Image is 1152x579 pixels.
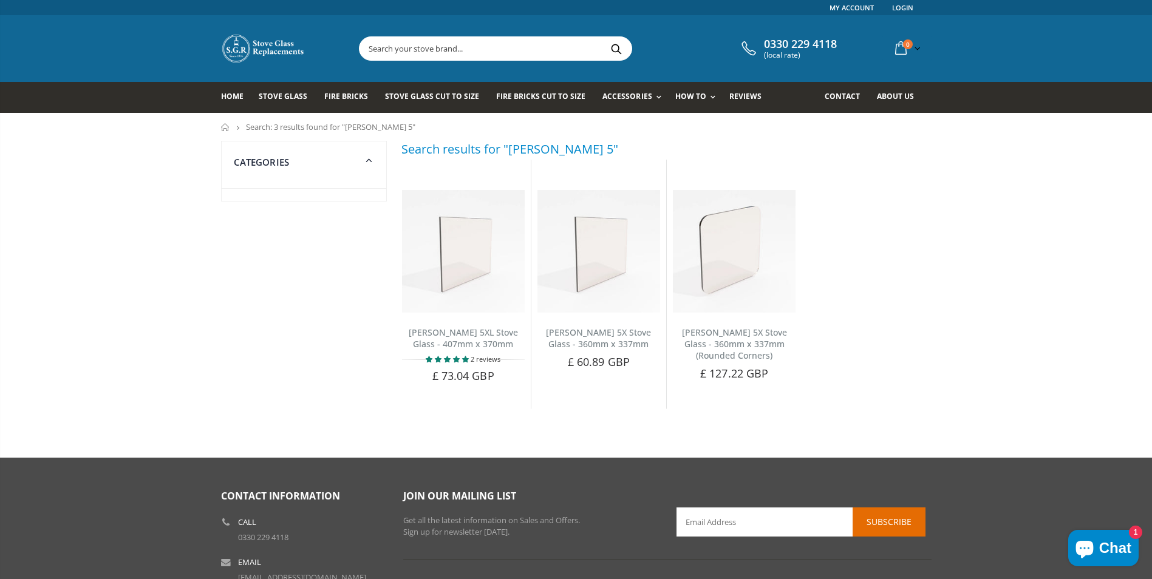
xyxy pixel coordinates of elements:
[403,489,516,503] span: Join our mailing list
[403,515,658,538] p: Get all the latest information on Sales and Offers. Sign up for newsletter [DATE].
[221,91,244,101] span: Home
[324,91,368,101] span: Fire Bricks
[259,91,307,101] span: Stove Glass
[402,190,525,313] img: Woodford Lowry 5XL Stove Glass
[602,82,667,113] a: Accessories
[568,354,630,369] span: £ 60.89 GBP
[409,327,518,350] a: [PERSON_NAME] 5XL Stove Glass - 407mm x 370mm
[324,82,377,113] a: Fire Bricks
[385,82,488,113] a: Stove Glass Cut To Size
[537,190,660,313] img: Woodford Lowry 5X Stove Glass
[602,91,652,101] span: Accessories
[234,156,290,168] span: Categories
[825,91,860,101] span: Contact
[401,141,618,157] h3: Search results for "[PERSON_NAME] 5"
[360,37,768,60] input: Search your stove brand...
[729,91,762,101] span: Reviews
[738,38,837,59] a: 0330 229 4118 (local rate)
[221,33,306,64] img: Stove Glass Replacement
[246,121,415,132] span: Search: 3 results found for "[PERSON_NAME] 5"
[238,532,288,543] a: 0330 229 4118
[259,82,316,113] a: Stove Glass
[673,190,796,313] img: Woodford Lowry 5X Rounded Corners Stove Glass
[385,91,479,101] span: Stove Glass Cut To Size
[238,558,261,566] b: Email
[426,354,471,364] span: 5.00 stars
[432,368,494,383] span: £ 73.04 GBP
[825,82,869,113] a: Contact
[682,327,787,361] a: [PERSON_NAME] 5X Stove Glass - 360mm x 337mm (Rounded Corners)
[546,327,651,350] a: [PERSON_NAME] 5X Stove Glass - 360mm x 337mm
[853,507,925,537] button: Subscribe
[890,36,923,60] a: 0
[496,91,585,101] span: Fire Bricks Cut To Size
[221,489,340,503] span: Contact Information
[677,507,925,537] input: Email Address
[877,91,914,101] span: About us
[221,82,253,113] a: Home
[903,39,913,49] span: 0
[764,38,837,51] span: 0330 229 4118
[675,91,706,101] span: How To
[729,82,771,113] a: Reviews
[238,518,256,526] b: Call
[700,366,768,381] span: £ 127.22 GBP
[1065,530,1142,569] inbox-online-store-chat: Shopify online store chat
[603,37,630,60] button: Search
[471,354,500,364] span: 2 reviews
[877,82,923,113] a: About us
[675,82,721,113] a: How To
[496,82,595,113] a: Fire Bricks Cut To Size
[764,51,837,59] span: (local rate)
[221,123,230,131] a: Home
